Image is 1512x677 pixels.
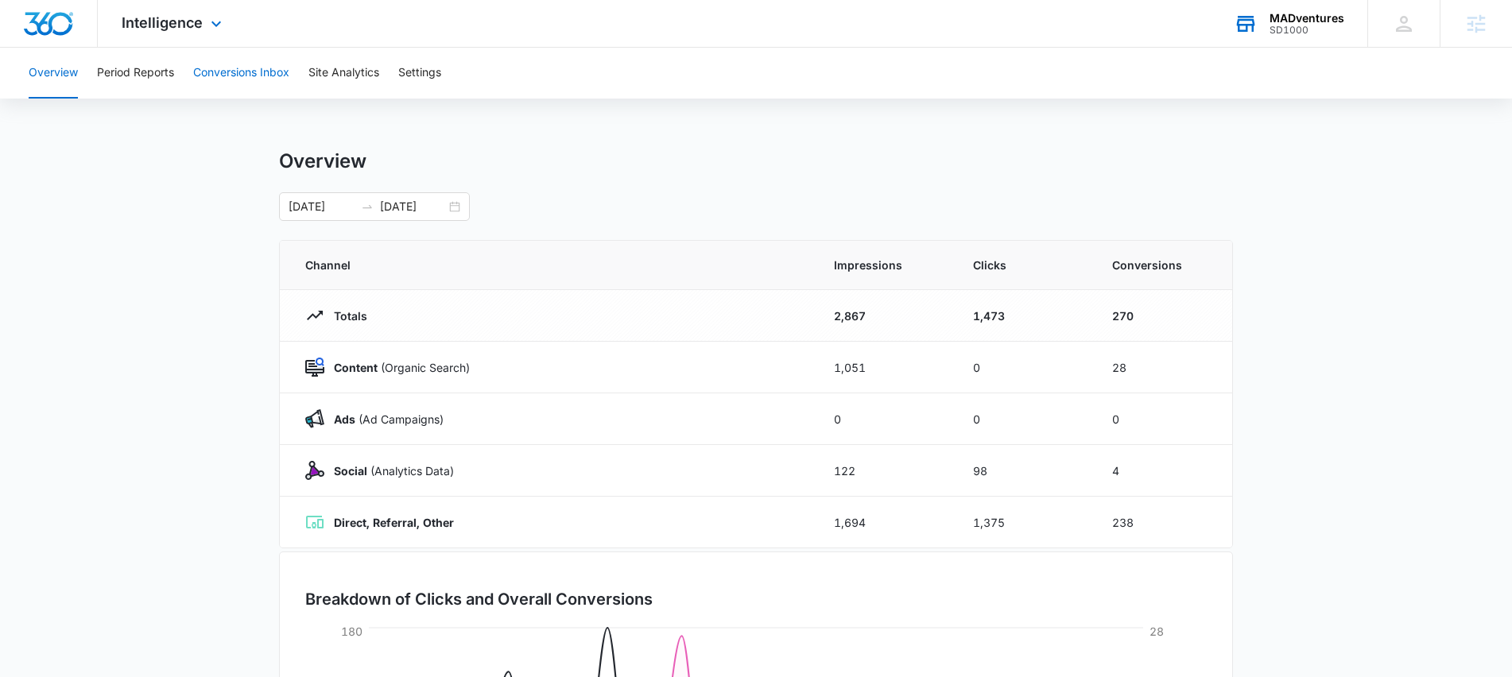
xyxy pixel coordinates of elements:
img: Social [305,461,324,480]
button: Settings [398,48,441,99]
td: 1,051 [815,342,954,393]
td: 2,867 [815,290,954,342]
span: Intelligence [122,14,203,31]
img: Ads [305,409,324,428]
span: swap-right [361,200,374,213]
p: (Ad Campaigns) [324,411,444,427]
td: 98 [954,445,1093,497]
p: (Organic Search) [324,359,470,376]
div: account name [1270,12,1344,25]
span: to [361,200,374,213]
tspan: 180 [341,625,362,638]
span: Impressions [834,257,935,273]
p: Totals [324,308,367,324]
button: Overview [29,48,78,99]
h3: Breakdown of Clicks and Overall Conversions [305,587,653,611]
strong: Social [334,464,367,478]
button: Conversions Inbox [193,48,289,99]
strong: Direct, Referral, Other [334,516,454,529]
span: Clicks [973,257,1074,273]
td: 0 [954,342,1093,393]
td: 1,375 [954,497,1093,548]
button: Period Reports [97,48,174,99]
td: 1,694 [815,497,954,548]
input: Start date [289,198,355,215]
span: Conversions [1112,257,1207,273]
strong: Ads [334,412,355,426]
div: account id [1270,25,1344,36]
img: Content [305,358,324,377]
h1: Overview [279,149,366,173]
td: 0 [1093,393,1232,445]
span: Channel [305,257,796,273]
td: 0 [954,393,1093,445]
strong: Content [334,361,378,374]
p: (Analytics Data) [324,462,454,479]
td: 270 [1093,290,1232,342]
td: 4 [1093,445,1232,497]
input: End date [380,198,446,215]
td: 0 [815,393,954,445]
td: 28 [1093,342,1232,393]
button: Site Analytics [308,48,379,99]
td: 238 [1093,497,1232,548]
tspan: 28 [1150,625,1164,638]
td: 1,473 [954,290,1093,342]
td: 122 [815,445,954,497]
